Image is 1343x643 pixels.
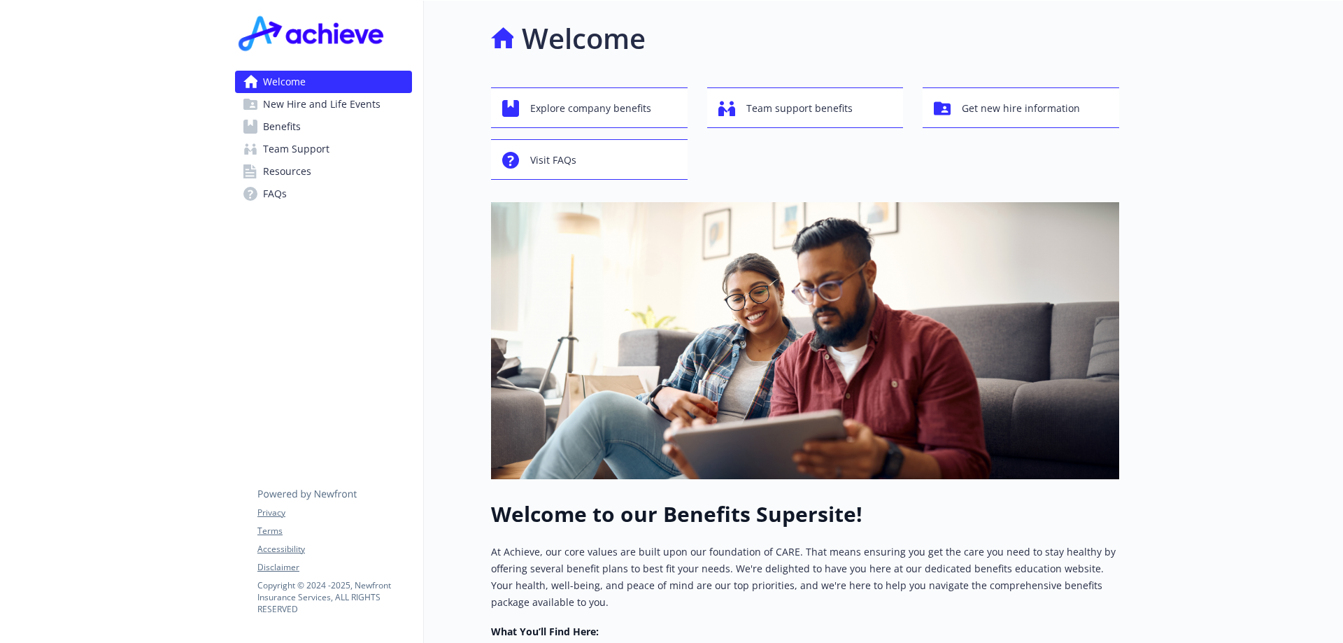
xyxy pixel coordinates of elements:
button: Visit FAQs [491,139,688,180]
p: Copyright © 2024 - 2025 , Newfront Insurance Services, ALL RIGHTS RESERVED [257,579,411,615]
a: FAQs [235,183,412,205]
a: Team Support [235,138,412,160]
span: Team support benefits [746,95,853,122]
span: Resources [263,160,311,183]
span: Benefits [263,115,301,138]
span: New Hire and Life Events [263,93,381,115]
a: Welcome [235,71,412,93]
p: At Achieve, our core values are built upon our foundation of CARE. That means ensuring you get th... [491,544,1119,611]
button: Get new hire information [923,87,1119,128]
a: Privacy [257,507,411,519]
button: Team support benefits [707,87,904,128]
a: Benefits [235,115,412,138]
a: Disclaimer [257,561,411,574]
a: New Hire and Life Events [235,93,412,115]
span: Explore company benefits [530,95,651,122]
button: Explore company benefits [491,87,688,128]
img: overview page banner [491,202,1119,479]
span: Team Support [263,138,329,160]
span: Get new hire information [962,95,1080,122]
span: FAQs [263,183,287,205]
span: Welcome [263,71,306,93]
h1: Welcome to our Benefits Supersite! [491,502,1119,527]
a: Accessibility [257,543,411,556]
strong: What You’ll Find Here: [491,625,599,638]
a: Terms [257,525,411,537]
a: Resources [235,160,412,183]
h1: Welcome [522,17,646,59]
span: Visit FAQs [530,147,576,174]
